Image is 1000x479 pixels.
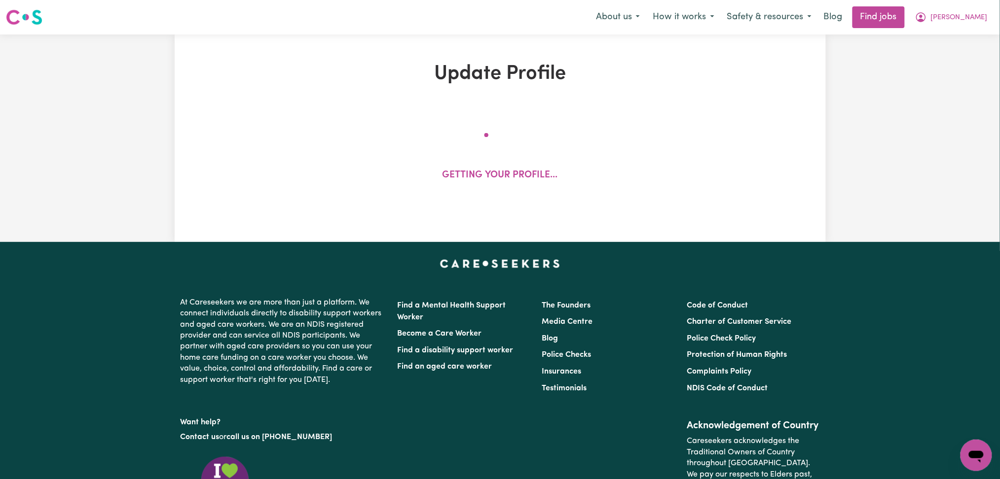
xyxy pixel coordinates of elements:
p: At Careseekers we are more than just a platform. We connect individuals directly to disability su... [181,293,386,389]
a: Complaints Policy [687,368,751,376]
button: My Account [909,7,994,28]
a: Police Checks [542,351,592,359]
a: Insurances [542,368,582,376]
a: NDIS Code of Conduct [687,384,768,392]
iframe: Button to launch messaging window [961,440,992,471]
a: Find an aged care worker [398,363,492,371]
img: Careseekers logo [6,8,42,26]
a: Code of Conduct [687,302,748,309]
a: Blog [818,6,849,28]
p: Getting your profile... [443,169,558,183]
button: How it works [646,7,721,28]
a: Become a Care Worker [398,330,482,338]
a: Careseekers logo [6,6,42,29]
a: Blog [542,335,558,342]
a: Contact us [181,433,220,441]
a: call us on [PHONE_NUMBER] [227,433,333,441]
p: Want help? [181,413,386,428]
a: Protection of Human Rights [687,351,787,359]
a: Testimonials [542,384,587,392]
h1: Update Profile [289,62,711,86]
h2: Acknowledgement of Country [687,420,819,432]
a: Media Centre [542,318,593,326]
p: or [181,428,386,446]
a: Careseekers home page [440,260,560,268]
button: About us [590,7,646,28]
a: Charter of Customer Service [687,318,791,326]
a: The Founders [542,302,591,309]
a: Find a disability support worker [398,346,514,354]
a: Find jobs [852,6,905,28]
span: [PERSON_NAME] [931,12,988,23]
a: Police Check Policy [687,335,756,342]
button: Safety & resources [721,7,818,28]
a: Find a Mental Health Support Worker [398,302,506,321]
